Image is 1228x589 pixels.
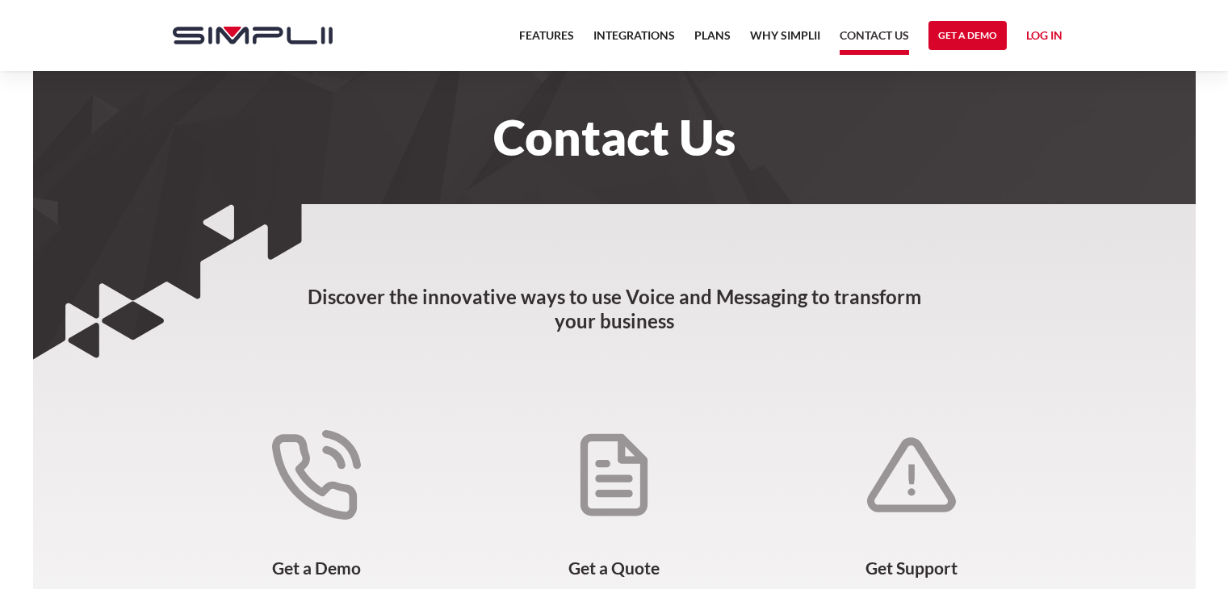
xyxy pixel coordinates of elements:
[308,285,921,332] strong: Discover the innovative ways to use Voice and Messaging to transform your business
[750,26,820,55] a: Why Simplii
[173,27,333,44] img: Simplii
[800,558,1024,578] h4: Get Support
[502,558,726,578] h4: Get a Quote
[1026,26,1062,50] a: Log in
[840,26,909,55] a: Contact US
[157,119,1072,155] h1: Contact Us
[694,26,731,55] a: Plans
[593,26,675,55] a: Integrations
[519,26,574,55] a: Features
[928,21,1007,50] a: Get a Demo
[205,558,429,578] h4: Get a Demo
